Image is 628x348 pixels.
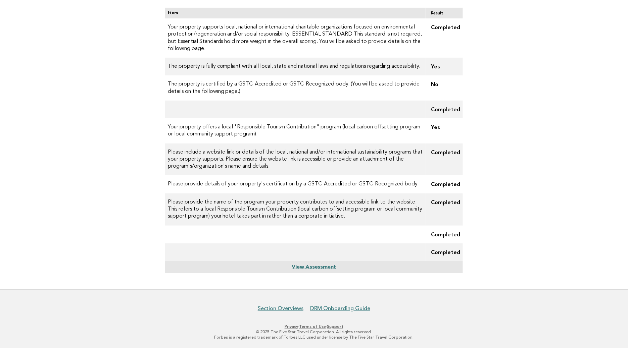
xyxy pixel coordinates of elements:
[426,8,463,18] th: Result
[165,143,426,176] td: Please include a website link or details of the local, national and/or international sustainabili...
[426,243,463,261] td: Completed
[426,101,463,118] td: Completed
[310,305,370,312] a: DRM Onboarding Guide
[165,58,426,75] td: The property is fully compliant with all local, state and national laws and regulations regarding...
[426,143,463,176] td: Completed
[426,193,463,226] td: Completed
[426,175,463,193] td: Completed
[327,324,343,329] a: Support
[165,8,426,18] th: Item
[426,58,463,75] td: Yes
[165,175,426,193] td: Please provide details of your property's certification by a GSTC-Accredited or GSTC-Recognized b...
[109,324,520,329] p: · ·
[165,75,426,101] td: The property is certified by a GSTC-Accredited or GSTC-Recognized body. (You will be asked to pro...
[109,335,520,340] p: Forbes is a registered trademark of Forbes LLC used under license by The Five Star Travel Corpora...
[299,324,326,329] a: Terms of Use
[258,305,303,312] a: Section Overviews
[285,324,298,329] a: Privacy
[426,118,463,143] td: Yes
[426,18,463,58] td: Completed
[165,118,426,143] td: Your property offers a local "Responsible Tourism Contribution" program (local carbon offsetting ...
[426,75,463,101] td: No
[109,329,520,335] p: © 2025 The Five Star Travel Corporation. All rights reserved.
[426,226,463,243] td: Completed
[165,193,426,226] td: Please provide the name of the program your property contributes to and accessible link to the we...
[292,265,336,270] a: View Assessment
[165,18,426,58] td: Your property supports local, national or international charitable organizations focused on envir...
